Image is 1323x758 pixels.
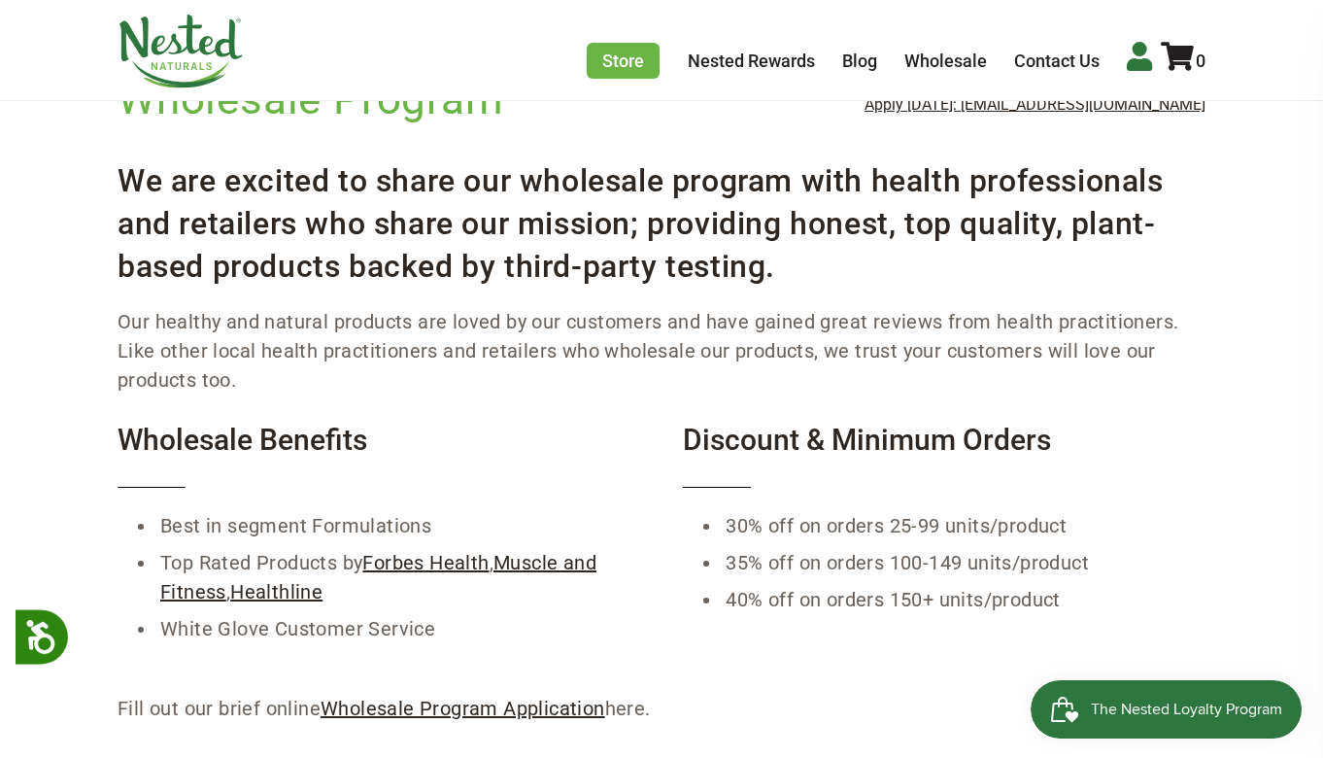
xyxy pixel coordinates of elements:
[118,15,244,88] img: Nested Naturals
[156,507,640,544] li: Best in segment Formulations
[688,51,815,71] a: Nested Rewards
[156,544,640,610] li: Top Rated Products by , ,
[722,581,1205,618] li: 40% off on orders 150+ units/product
[683,424,1205,488] h4: Discount & Minimum Orders
[1031,680,1304,739] iframe: Button to open loyalty program pop-up
[1196,51,1205,71] span: 0
[118,144,1205,288] h3: We are excited to share our wholesale program with health professionals and retailers who share o...
[118,307,1205,395] p: Our healthy and natural products are loved by our customers and have gained great reviews from he...
[1014,51,1100,71] a: Contact Us
[722,544,1205,581] li: 35% off on orders 100-149 units/product
[156,610,640,647] li: White Glove Customer Service
[362,551,489,574] a: Forbes Health
[1161,51,1205,71] a: 0
[842,51,877,71] a: Blog
[118,424,640,488] h4: Wholesale Benefits
[587,43,660,79] a: Store
[904,51,987,71] a: Wholesale
[118,694,1205,723] p: Fill out our brief online here.
[865,96,1205,114] a: Apply [DATE]: [EMAIL_ADDRESS][DOMAIN_NAME]
[321,697,605,720] a: Wholesale Program Application
[230,580,322,603] a: Healthline
[722,507,1205,544] li: 30% off on orders 25-99 units/product
[160,551,596,603] a: Muscle and Fitness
